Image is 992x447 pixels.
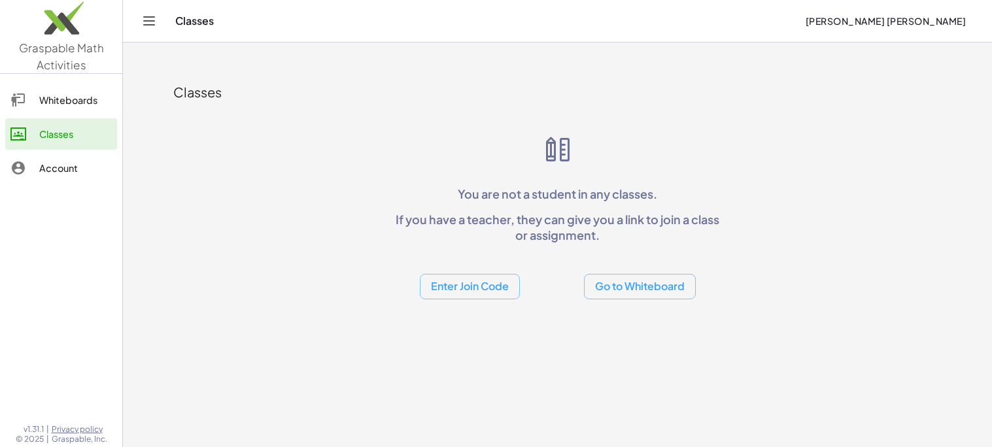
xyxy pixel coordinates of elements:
p: You are not a student in any classes. [390,186,725,201]
button: Enter Join Code [420,274,520,299]
span: Graspable Math Activities [19,41,104,72]
button: [PERSON_NAME] [PERSON_NAME] [795,9,976,33]
a: Privacy policy [52,424,107,435]
span: Graspable, Inc. [52,434,107,444]
span: | [46,424,49,435]
a: Account [5,152,117,184]
div: Classes [39,126,112,142]
button: Go to Whiteboard [584,274,696,299]
p: If you have a teacher, they can give you a link to join a class or assignment. [390,212,725,242]
a: Whiteboards [5,84,117,116]
div: Account [39,160,112,176]
span: © 2025 [16,434,44,444]
a: Classes [5,118,117,150]
div: Classes [173,83,942,101]
span: | [46,434,49,444]
div: Whiteboards [39,92,112,108]
span: v1.31.1 [24,424,44,435]
span: [PERSON_NAME] [PERSON_NAME] [805,15,966,27]
button: Toggle navigation [139,10,160,31]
